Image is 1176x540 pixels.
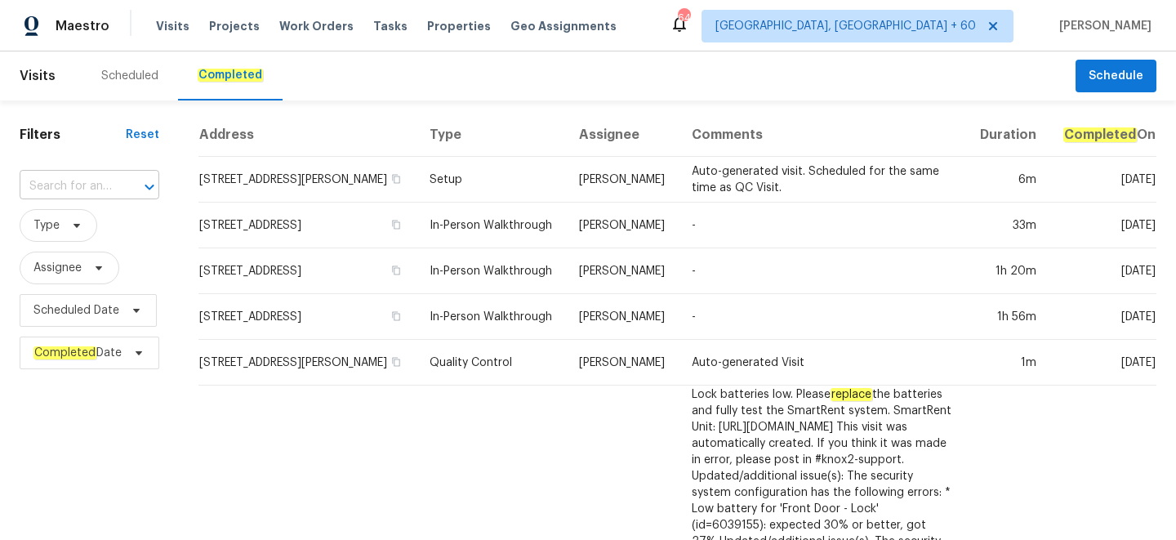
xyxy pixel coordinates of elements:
span: Projects [209,18,260,34]
td: 6m [966,157,1049,203]
span: Date [33,345,122,361]
td: [PERSON_NAME] [566,340,679,386]
div: 646 [678,10,689,26]
button: Copy Address [389,309,403,324]
span: [PERSON_NAME] [1053,18,1151,34]
td: Auto-generated visit. Scheduled for the same time as QC Visit. [679,157,966,203]
input: Search for an address... [20,174,114,199]
span: Geo Assignments [510,18,617,34]
em: replace [831,388,872,401]
th: Address [198,114,416,157]
span: Assignee [33,260,82,276]
td: [PERSON_NAME] [566,157,679,203]
em: Completed [33,346,96,359]
td: - [679,203,966,248]
td: [STREET_ADDRESS] [198,203,416,248]
td: 33m [966,203,1049,248]
td: 1m [966,340,1049,386]
span: [GEOGRAPHIC_DATA], [GEOGRAPHIC_DATA] + 60 [715,18,976,34]
span: Scheduled Date [33,302,119,319]
button: Copy Address [389,172,403,186]
td: [DATE] [1049,340,1156,386]
td: [STREET_ADDRESS][PERSON_NAME] [198,157,416,203]
th: Assignee [566,114,679,157]
td: [STREET_ADDRESS][PERSON_NAME] [198,340,416,386]
span: Schedule [1089,66,1143,87]
button: Open [138,176,161,199]
td: Auto-generated Visit [679,340,966,386]
span: Type [33,217,60,234]
td: Quality Control [416,340,566,386]
th: On [1049,114,1156,157]
em: Completed [198,69,263,82]
h1: Filters [20,127,126,143]
td: Setup [416,157,566,203]
div: Scheduled [101,68,158,84]
td: [PERSON_NAME] [566,294,679,340]
td: In-Person Walkthrough [416,248,566,294]
td: [STREET_ADDRESS] [198,248,416,294]
button: Copy Address [389,263,403,278]
td: [STREET_ADDRESS] [198,294,416,340]
span: Work Orders [279,18,354,34]
td: [PERSON_NAME] [566,248,679,294]
td: [DATE] [1049,294,1156,340]
td: [DATE] [1049,203,1156,248]
span: Tasks [373,20,408,32]
td: In-Person Walkthrough [416,294,566,340]
th: Comments [679,114,966,157]
em: Completed [1063,127,1137,142]
td: [DATE] [1049,157,1156,203]
button: Copy Address [389,217,403,232]
td: [DATE] [1049,248,1156,294]
th: Type [416,114,566,157]
td: - [679,248,966,294]
span: Visits [156,18,189,34]
span: Properties [427,18,491,34]
span: Visits [20,58,56,94]
span: Maestro [56,18,109,34]
div: Reset [126,127,159,143]
td: [PERSON_NAME] [566,203,679,248]
th: Duration [966,114,1049,157]
td: 1h 56m [966,294,1049,340]
td: In-Person Walkthrough [416,203,566,248]
td: - [679,294,966,340]
button: Schedule [1076,60,1156,93]
td: 1h 20m [966,248,1049,294]
button: Copy Address [389,355,403,369]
